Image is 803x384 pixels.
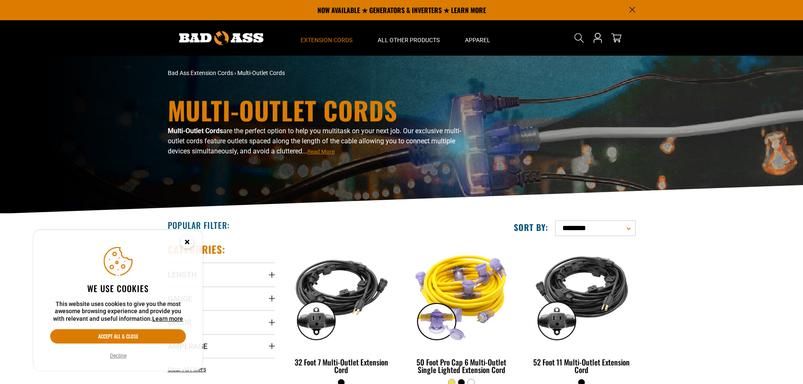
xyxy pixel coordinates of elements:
summary: Search [572,31,586,45]
span: Clear All Filters [168,366,206,373]
span: Read More [307,148,335,155]
div: 52 Foot 11 Multi-Outlet Extension Cord [528,358,635,373]
a: Learn more [152,315,183,322]
div: 50 Foot Pro Cap 6 Multi-Outlet Single Lighted Extension Cord [408,358,515,373]
a: Bad Ass Extension Cords [168,70,233,76]
span: Extension Cords [301,36,352,44]
h1: Multi-Outlet Cords [168,97,475,123]
label: Sort by: [514,222,548,233]
img: yellow [408,247,515,344]
b: Multi-Outlet Cords [168,127,223,135]
img: black [288,247,395,344]
summary: Amperage [168,334,275,358]
span: Multi-Outlet Cords [237,70,285,76]
button: Decline [107,352,129,360]
summary: Apparel [452,20,503,56]
summary: Gauge [168,287,275,310]
summary: Length [168,263,275,286]
summary: Color [168,310,275,334]
a: black 32 Foot 7 Multi-Outlet Extension Cord [288,243,395,379]
div: 32 Foot 7 Multi-Outlet Extension Cord [288,358,395,373]
span: › [234,70,236,76]
nav: breadcrumbs [168,69,475,78]
button: Accept all & close [50,329,186,344]
summary: Extension Cords [288,20,365,56]
a: yellow 50 Foot Pro Cap 6 Multi-Outlet Single Lighted Extension Cord [408,243,515,379]
img: Bad Ass Extension Cords [179,31,263,45]
h2: We use cookies [50,283,186,294]
aside: Cookie Consent [34,230,202,371]
a: black 52 Foot 11 Multi-Outlet Extension Cord [528,243,635,379]
span: All Other Products [378,36,440,44]
span: are the perfect option to help you multitask on your next job. Our exclusive multi-outlet cords f... [168,127,461,155]
img: black [529,247,635,344]
h2: Popular Filter: [168,220,230,231]
span: Apparel [465,36,490,44]
p: This website uses cookies to give you the most awesome browsing experience and provide you with r... [50,301,186,323]
summary: All Other Products [365,20,452,56]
